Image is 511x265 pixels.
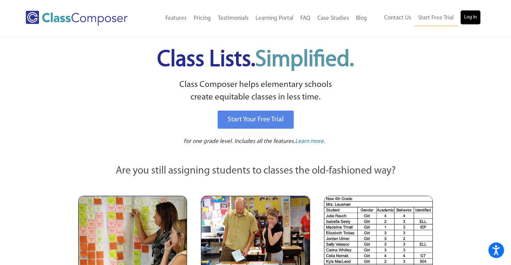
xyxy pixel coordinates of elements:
[461,10,480,24] a: Log In
[381,10,415,26] a: Contact Us
[214,11,252,26] a: Testimonials
[218,111,294,129] a: Start Your Free Trial
[146,11,371,26] nav: Header Menu
[157,49,354,71] span: Class Lists.
[314,11,352,26] a: Case Studies
[415,10,457,26] a: Start Free Trial
[162,11,190,26] a: Features
[228,116,284,123] span: Start Your Free Trial
[295,137,325,146] a: Learn more.
[184,138,295,144] span: For one grade level. Includes all the features.
[297,11,314,26] a: FAQ
[77,79,434,104] p: Class Composer helps elementary schools create equitable classes in less time.
[252,11,297,26] a: Learning Portal
[78,163,433,179] p: Are you still assigning students to classes the old-fashioned way?
[255,49,354,71] span: Simplified.
[26,11,128,26] img: Class Composer
[190,11,214,26] a: Pricing
[371,10,480,26] nav: Header Menu
[352,11,371,26] a: Blog
[295,138,325,144] span: Learn more.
